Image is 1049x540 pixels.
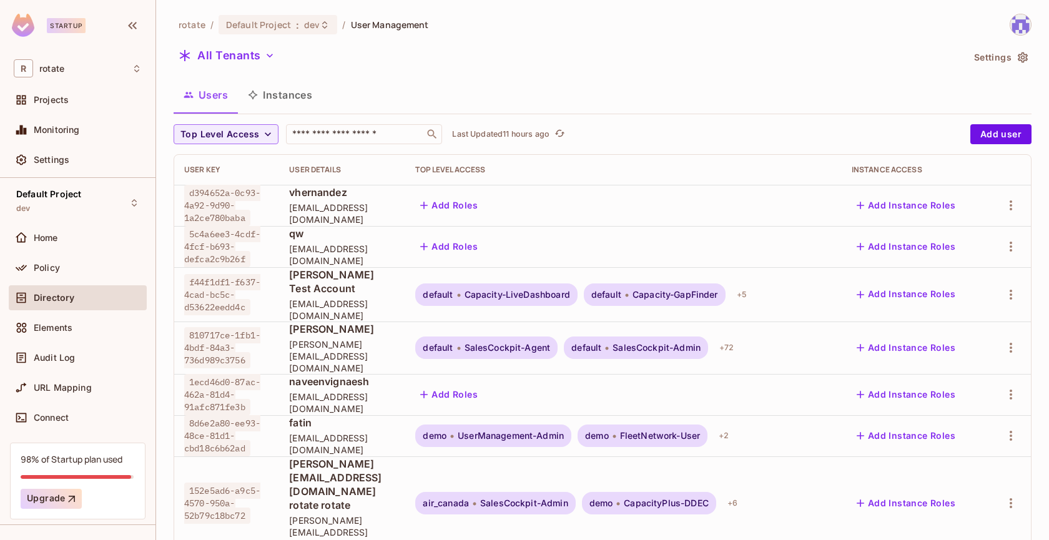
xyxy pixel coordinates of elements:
span: R [14,59,33,77]
button: Top Level Access [174,124,278,144]
span: Settings [34,155,69,165]
div: + 5 [732,285,752,305]
img: SReyMgAAAABJRU5ErkJggg== [12,14,34,37]
li: / [342,19,345,31]
span: default [423,343,453,353]
span: User Management [351,19,429,31]
button: Instances [238,79,322,110]
button: Upgrade [21,489,82,509]
div: + 72 [714,338,739,358]
span: [PERSON_NAME] Test Account [289,268,395,295]
span: default [423,290,453,300]
span: CapacityPlus-DDEC [624,498,709,508]
span: [PERSON_NAME] [289,322,395,336]
button: Add Roles [415,385,483,405]
span: : [295,20,300,30]
button: Add Instance Roles [852,426,960,446]
span: 8d6e2a80-ee93-48ce-81d1-cbd18c6b62ad [184,415,260,456]
span: Default Project [16,189,81,199]
span: 152e5ad6-a9c5-4570-950a-52b79c18bc72 [184,483,260,524]
span: 5c4a6ee3-4cdf-4fcf-b693-defca2c9b26f [184,226,260,267]
div: Top Level Access [415,165,831,175]
span: URL Mapping [34,383,92,393]
button: Add user [970,124,1032,144]
span: UserManagement-Admin [458,431,564,441]
div: Startup [47,18,86,33]
button: Users [174,79,238,110]
span: Top Level Access [180,127,259,142]
span: Connect [34,413,69,423]
div: User Key [184,165,269,175]
span: Click to refresh data [549,127,567,142]
div: + 2 [714,426,734,446]
span: naveenvignaesh [289,375,395,388]
button: Add Roles [415,237,483,257]
span: vhernandez [289,185,395,199]
div: User Details [289,165,395,175]
span: air_canada [423,498,469,508]
span: Audit Log [34,353,75,363]
span: default [571,343,601,353]
span: qw [289,227,395,240]
button: Add Instance Roles [852,385,960,405]
button: Add Instance Roles [852,285,960,305]
span: [EMAIL_ADDRESS][DOMAIN_NAME] [289,202,395,225]
span: dev [16,204,30,214]
span: [PERSON_NAME][EMAIL_ADDRESS][DOMAIN_NAME] [289,338,395,374]
span: Capacity-LiveDashboard [465,290,570,300]
span: Workspace: rotate [39,64,64,74]
span: [EMAIL_ADDRESS][DOMAIN_NAME] [289,298,395,322]
span: Capacity-GapFinder [633,290,718,300]
button: refresh [552,127,567,142]
button: Add Instance Roles [852,237,960,257]
span: Directory [34,293,74,303]
span: dev [304,19,320,31]
span: [EMAIL_ADDRESS][DOMAIN_NAME] [289,391,395,415]
span: SalesCockpit-Admin [480,498,568,508]
div: Instance Access [852,165,976,175]
button: Add Instance Roles [852,338,960,358]
button: Add Instance Roles [852,195,960,215]
span: refresh [554,128,565,140]
span: f44f1df1-f637-4cad-bc5c-d53622eedd4c [184,274,260,315]
span: Elements [34,323,72,333]
span: FleetNetwork-User [620,431,701,441]
button: Add Instance Roles [852,493,960,513]
span: SalesCockpit-Agent [465,343,551,353]
div: 98% of Startup plan used [21,453,122,465]
span: Home [34,233,58,243]
span: Projects [34,95,69,105]
span: demo [585,431,609,441]
span: Default Project [226,19,291,31]
button: Add Roles [415,195,483,215]
span: d394652a-0c93-4a92-9d90-1a2ce780baba [184,185,260,226]
span: [EMAIL_ADDRESS][DOMAIN_NAME] [289,432,395,456]
span: demo [589,498,613,508]
span: the active workspace [179,19,205,31]
span: fatin [289,416,395,430]
button: Settings [969,47,1032,67]
span: Policy [34,263,60,273]
span: [PERSON_NAME][EMAIL_ADDRESS][DOMAIN_NAME] rotate rotate [289,457,395,512]
span: default [591,290,621,300]
span: 1ecd46d0-87ac-462a-81d4-91afc871fe3b [184,374,260,415]
button: All Tenants [174,46,280,66]
span: [EMAIL_ADDRESS][DOMAIN_NAME] [289,243,395,267]
span: SalesCockpit-Admin [613,343,701,353]
li: / [210,19,214,31]
span: 810717ce-1fb1-4bdf-84a3-736d989c3756 [184,327,260,368]
img: yoongjia@letsrotate.com [1010,14,1031,35]
span: demo [423,431,446,441]
p: Last Updated 11 hours ago [452,129,549,139]
span: Monitoring [34,125,80,135]
div: + 6 [722,493,742,513]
